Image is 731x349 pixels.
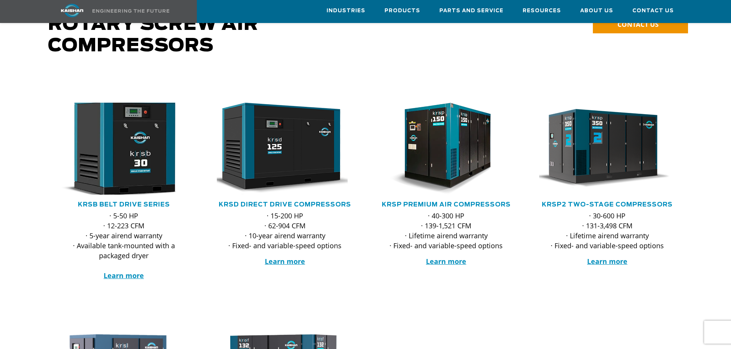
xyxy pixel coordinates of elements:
p: · 15-200 HP · 62-904 CFM · 10-year airend warranty · Fixed- and variable-speed options [217,211,353,251]
a: Parts and Service [439,0,503,21]
a: Resources [523,0,561,21]
img: krsd125 [211,103,348,195]
a: Industries [327,0,365,21]
p: · 30-600 HP · 131-3,498 CFM · Lifetime airend warranty · Fixed- and variable-speed options [539,211,676,251]
div: krsd125 [217,103,353,195]
img: krsb30 [43,98,193,199]
p: · 5-50 HP · 12-223 CFM · 5-year airend warranty · Available tank-mounted with a packaged dryer [56,211,192,280]
a: Learn more [426,257,466,266]
a: About Us [580,0,613,21]
div: krsb30 [56,103,192,195]
a: Learn more [587,257,627,266]
span: About Us [580,7,613,15]
a: Products [384,0,420,21]
img: krsp350 [533,103,670,195]
a: KRSB Belt Drive Series [78,202,170,208]
span: Products [384,7,420,15]
span: Industries [327,7,365,15]
a: Learn more [104,271,144,280]
div: krsp350 [539,103,676,195]
span: CONTACT US [617,20,658,29]
div: krsp150 [378,103,515,195]
a: KRSP2 Two-Stage Compressors [542,202,673,208]
a: KRSD Direct Drive Compressors [219,202,351,208]
a: Learn more [265,257,305,266]
img: kaishan logo [43,4,101,17]
span: Parts and Service [439,7,503,15]
span: Resources [523,7,561,15]
a: CONTACT US [593,16,688,33]
img: krsp150 [372,103,509,195]
a: Contact Us [632,0,674,21]
a: KRSP Premium Air Compressors [382,202,511,208]
span: Contact Us [632,7,674,15]
p: · 40-300 HP · 139-1,521 CFM · Lifetime airend warranty · Fixed- and variable-speed options [378,211,515,251]
img: Engineering the future [92,9,169,13]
